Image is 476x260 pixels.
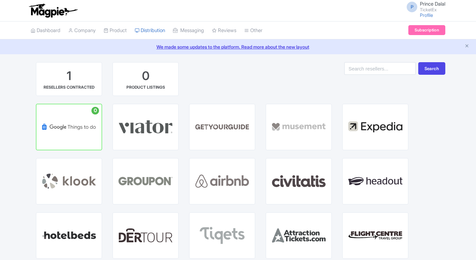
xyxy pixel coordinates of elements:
[408,25,445,35] a: Subscription
[126,84,165,90] div: PRODUCT LISTINGS
[142,68,150,84] div: 0
[212,22,236,40] a: Reviews
[44,84,94,90] div: RESELLERS CONTRACTED
[403,1,445,12] a: P Prince Dalal TicketEx
[407,2,417,12] span: P
[135,22,165,40] a: Distribution
[418,62,445,75] button: Search
[420,8,445,12] small: TicketEx
[113,62,179,96] a: 0 PRODUCT LISTINGS
[420,1,445,7] span: Prince Dalal
[104,22,127,40] a: Product
[36,62,102,96] a: 1 RESELLERS CONTRACTED
[244,22,262,40] a: Other
[68,22,96,40] a: Company
[344,62,416,75] input: Search resellers...
[67,68,71,84] div: 1
[27,3,79,18] img: logo-ab69f6fb50320c5b225c76a69d11143b.png
[173,22,204,40] a: Messaging
[4,43,472,50] a: We made some updates to the platform. Read more about the new layout
[36,104,102,150] a: 0
[31,22,60,40] a: Dashboard
[420,12,433,18] a: Profile
[464,43,469,50] button: Close announcement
